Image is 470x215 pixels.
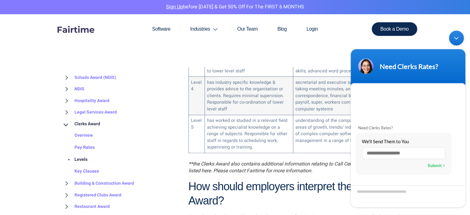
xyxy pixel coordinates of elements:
a: Pay Rates [62,142,95,154]
a: Book a Demo [372,22,417,36]
iframe: SalesIQ Chatwindow [348,28,468,210]
a: Sign Up [166,3,183,11]
a: Login [297,14,328,44]
td: Level 5 [188,115,205,153]
a: Levels [62,154,87,166]
a: Hospitality Award [62,95,109,107]
span: Book a Demo [380,27,409,32]
td: Level 4 [188,77,205,115]
a: Our Team [227,14,268,44]
h2: How should employers interpret the Clerks Award? [188,179,408,209]
a: Key Clauses [62,166,99,178]
p: before [DATE] & Get 50% Off for the FIRST 6 MONTHS [5,3,465,11]
td: has worked or studied in a relevant field achieving specialist knowledge on a range of subjects. ... [205,115,293,153]
a: Blog [268,14,297,44]
a: Building & Construction Award [62,178,134,189]
a: Overview [62,130,93,142]
td: secretarial and executive support, maintaining diaries, taking meeting minutes, answering executi... [293,77,408,115]
a: Registered Clubs Award [62,189,121,201]
a: Restaurant Award [62,201,110,213]
a: NDIS [62,84,84,95]
div: BROWSE TOPICS [62,59,179,213]
a: Schads Award (NDIS) [62,72,116,84]
a: Legal Services Award [62,107,117,118]
td: has industry specific knowledge & provides advice to the organisation or clients. Requires minima... [205,77,293,115]
a: Software [142,14,180,44]
a: Industries [180,14,227,44]
td: understanding of the company objectives, potential areas of growth, trends/ industry, use of a wi... [293,115,408,153]
figcaption: **the Clerks Award also contains additional information relating to Call Centre staff which is no... [188,161,408,174]
a: Clerks Award [62,118,100,130]
nav: BROWSE TOPICS [62,72,179,213]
